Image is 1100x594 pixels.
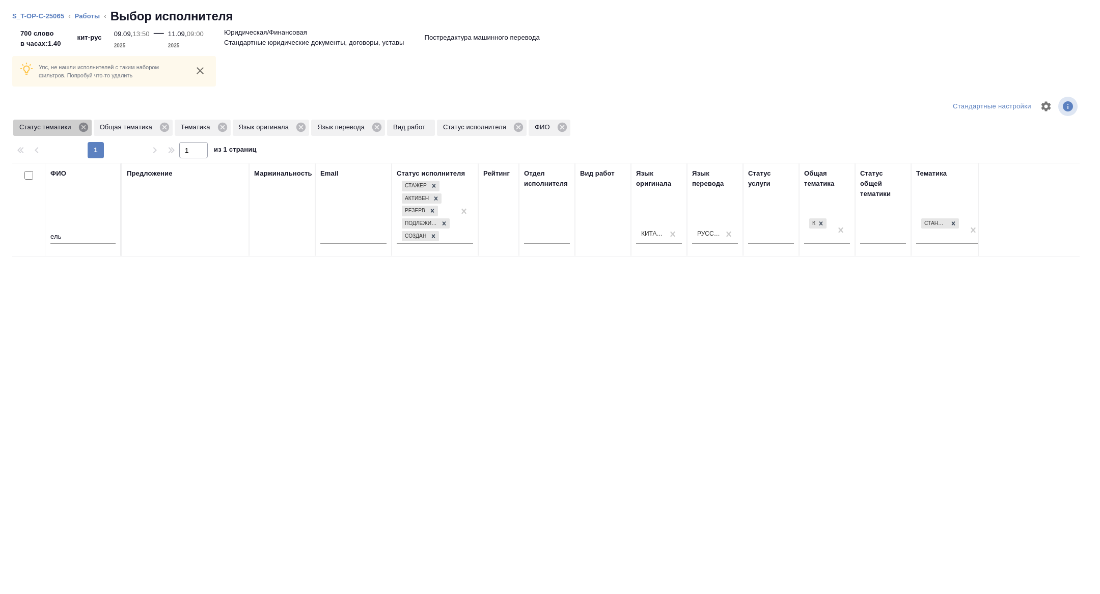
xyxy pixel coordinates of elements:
[50,168,66,179] div: ФИО
[254,168,312,179] div: Маржинальность
[127,168,173,179] div: Предложение
[401,230,440,243] div: Стажер, Активен, Резерв, Подлежит внедрению, Создан
[12,12,64,20] a: S_T-OP-C-25065
[187,30,204,38] p: 09:00
[100,122,156,132] p: Общая тематика
[401,217,451,230] div: Стажер, Активен, Резерв, Подлежит внедрению, Создан
[193,63,208,78] button: close
[13,120,92,136] div: Статус тематики
[636,168,682,189] div: Язык оригинала
[950,99,1034,115] div: split button
[692,168,738,189] div: Язык перевода
[233,120,310,136] div: Язык оригинала
[397,168,465,179] div: Статус исполнителя
[920,217,960,230] div: Стандартные юридические документы, договоры, уставы
[401,205,439,217] div: Стажер, Активен, Резерв, Подлежит внедрению, Создан
[641,230,665,238] div: Китайский
[529,120,570,136] div: ФИО
[809,218,815,229] div: Юридическая/Финансовая
[75,12,100,20] a: Работы
[114,30,133,38] p: 09.09,
[580,168,615,179] div: Вид работ
[19,122,75,132] p: Статус тематики
[402,231,428,242] div: Создан
[317,122,368,132] p: Язык перевода
[320,168,338,179] div: Email
[424,33,539,43] p: Постредактура машинного перевода
[808,217,828,230] div: Юридическая/Финансовая
[224,27,307,38] p: Юридическая/Финансовая
[311,120,385,136] div: Язык перевода
[168,30,187,38] p: 11.09,
[1034,94,1058,119] span: Настроить таблицу
[804,168,850,189] div: Общая тематика
[133,30,150,38] p: 13:50
[916,168,947,179] div: Тематика
[860,168,906,199] div: Статус общей тематики
[111,8,233,24] h2: Выбор исполнителя
[443,122,510,132] p: Статус исполнителя
[401,180,441,192] div: Стажер, Активен, Резерв, Подлежит внедрению, Создан
[393,122,429,132] p: Вид работ
[402,218,438,229] div: Подлежит внедрению
[401,192,443,205] div: Стажер, Активен, Резерв, Подлежит внедрению, Создан
[402,206,427,216] div: Резерв
[94,120,173,136] div: Общая тематика
[214,144,257,158] span: из 1 страниц
[39,63,184,79] p: Упс, не нашли исполнителей с таким набором фильтров. Попробуй что-то удалить
[12,8,1088,24] nav: breadcrumb
[239,122,293,132] p: Язык оригинала
[748,168,794,189] div: Статус услуги
[181,122,214,132] p: Тематика
[402,181,428,191] div: Стажер
[1058,97,1080,116] span: Посмотреть информацию
[921,218,948,229] div: Стандартные юридические документы, договоры, уставы
[175,120,231,136] div: Тематика
[437,120,527,136] div: Статус исполнителя
[524,168,570,189] div: Отдел исполнителя
[402,193,430,204] div: Активен
[697,230,721,238] div: Русский
[483,168,510,179] div: Рейтинг
[20,29,61,39] p: 700 слово
[68,11,70,21] li: ‹
[104,11,106,21] li: ‹
[535,122,554,132] p: ФИО
[154,24,164,51] div: —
